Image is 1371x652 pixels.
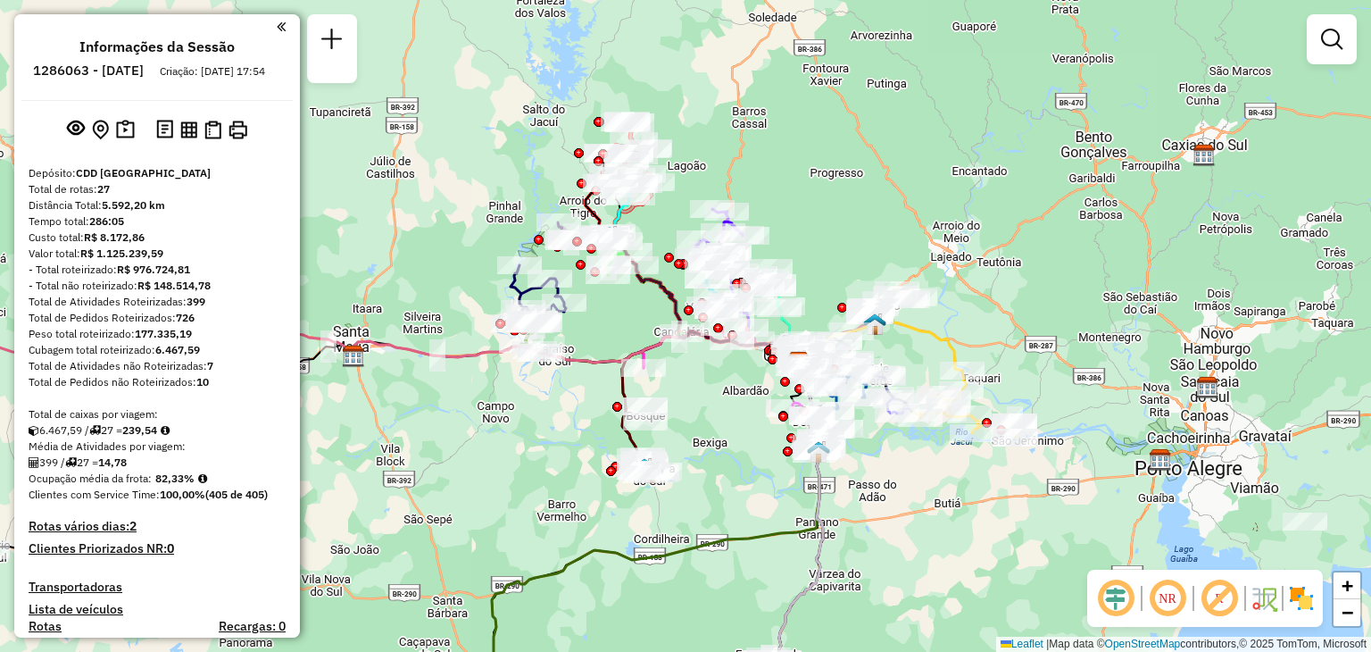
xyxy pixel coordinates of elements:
div: Média de Atividades por viagem: [29,439,286,455]
img: Venâncio Aires [863,313,886,336]
img: CDD Porto Alegre [1149,448,1172,472]
div: Criação: [DATE] 17:54 [153,63,272,79]
div: Total de Pedidos Roteirizados: [29,310,286,326]
i: Cubagem total roteirizado [29,425,39,436]
h4: Recargas: 0 [219,619,286,634]
div: Atividade não roteirizada - MERCADO IDEAL [623,397,668,415]
strong: CDD [GEOGRAPHIC_DATA] [76,166,211,180]
h4: Transportadoras [29,580,286,595]
h4: Rotas vários dias: [29,519,286,534]
strong: 100,00% [160,488,205,501]
img: CDD Santa Cruz do Sul [787,351,810,374]
strong: 177.335,19 [135,327,192,340]
img: CDD Sapucaia [1196,376,1219,399]
a: Exibir filtros [1314,21,1350,57]
div: Atividade não roteirizada - ADRIANE DOMINGUES DE [622,465,667,483]
div: Total de Pedidos não Roteirizados: [29,374,286,390]
strong: 2 [129,518,137,534]
div: Atividade não roteirizada - F.Ag.Claras Sul [1283,513,1327,531]
a: Zoom in [1334,573,1360,599]
img: UDC Cachueira do Sul - ZUMPY [633,457,656,481]
strong: 286:05 [89,214,124,228]
img: CDD Caxias [1192,144,1216,167]
i: Total de rotas [65,457,77,468]
img: FAD Santa Cruz do Sul- Cachoeira [641,461,664,484]
div: - Total não roteirizado: [29,278,286,294]
strong: 0 [167,540,174,556]
div: 399 / 27 = [29,455,286,471]
div: Peso total roteirizado: [29,326,286,342]
button: Exibir sessão original [63,115,88,144]
strong: 6.467,59 [155,343,200,356]
span: Ocultar NR [1146,577,1189,620]
div: Atividade não roteirizada - GINASIO DE ESPORTES [617,462,661,480]
a: Nova sessão e pesquisa [314,21,350,62]
div: - Total roteirizado: [29,262,286,278]
a: OpenStreetMap [1105,638,1181,650]
strong: 239,54 [122,423,157,437]
strong: 399 [187,295,205,308]
a: Leaflet [1001,638,1043,650]
div: Total de caixas por viagem: [29,406,286,422]
strong: 14,78 [98,456,127,469]
i: Total de rotas [89,425,101,436]
div: Atividade não roteirizada - ANTONIO ORLANDO VARG [623,413,668,430]
span: | [1046,638,1049,650]
strong: R$ 1.125.239,59 [80,247,163,260]
div: Custo total: [29,230,286,246]
button: Visualizar Romaneio [201,117,225,143]
div: Cubagem total roteirizado: [29,342,286,358]
div: Tempo total: [29,213,286,230]
strong: 7 [207,359,213,372]
img: CDD Santa Maria [342,345,365,368]
div: Total de rotas: [29,181,286,197]
img: Fluxo de ruas [1250,584,1278,613]
strong: R$ 148.514,78 [137,279,211,292]
a: Zoom out [1334,599,1360,626]
div: Map data © contributors,© 2025 TomTom, Microsoft [996,637,1371,652]
h4: Clientes Priorizados NR: [29,541,286,556]
strong: (405 de 405) [205,488,268,501]
span: + [1342,574,1353,597]
a: Clique aqui para minimizar o painel [277,16,286,37]
strong: R$ 8.172,86 [84,230,145,244]
span: Clientes com Service Time: [29,488,160,501]
span: − [1342,601,1353,623]
strong: 5.592,20 km [102,198,165,212]
span: Exibir rótulo [1198,577,1241,620]
button: Visualizar relatório de Roteirização [177,117,201,141]
h4: Informações da Sessão [79,38,235,55]
button: Centralizar mapa no depósito ou ponto de apoio [88,116,112,144]
em: Média calculada utilizando a maior ocupação (%Peso ou %Cubagem) de cada rota da sessão. Rotas cro... [198,473,207,484]
button: Logs desbloquear sessão [153,116,177,144]
button: Imprimir Rotas [225,117,251,143]
div: 6.467,59 / 27 = [29,422,286,439]
div: Valor total: [29,246,286,262]
i: Total de Atividades [29,457,39,468]
strong: 10 [196,375,209,389]
a: Rotas [29,619,62,634]
h4: Lista de veículos [29,602,286,617]
img: Santa Cruz FAD [787,349,810,372]
div: Total de Atividades não Roteirizadas: [29,358,286,374]
div: Depósito: [29,165,286,181]
strong: R$ 976.724,81 [117,263,190,276]
i: Meta Caixas/viagem: 227,95 Diferença: 11,59 [161,425,170,436]
img: Rio Pardo [807,440,830,464]
span: Ocultar deslocamento [1094,577,1137,620]
h6: 1286063 - [DATE] [33,63,144,79]
div: Total de Atividades Roteirizadas: [29,294,286,310]
button: Painel de Sugestão [112,116,138,144]
strong: 82,33% [155,472,195,485]
strong: 27 [97,182,110,196]
img: Exibir/Ocultar setores [1287,584,1316,613]
div: Distância Total: [29,197,286,213]
span: Ocupação média da frota: [29,472,152,485]
strong: 726 [176,311,195,324]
